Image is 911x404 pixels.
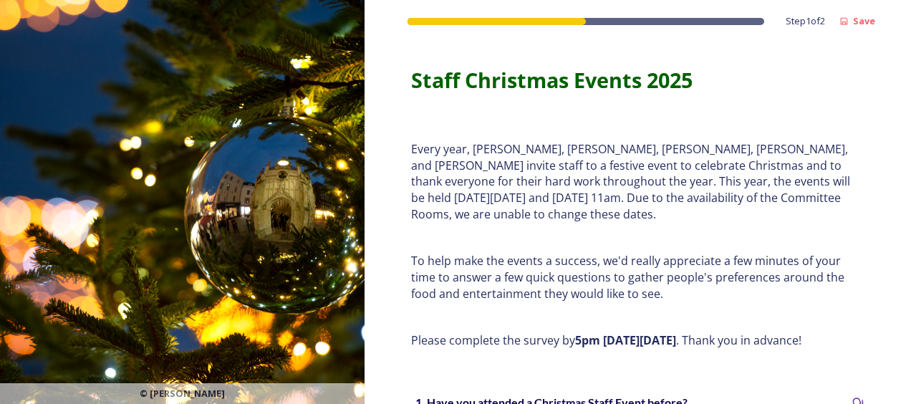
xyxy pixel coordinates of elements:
strong: Staff Christmas Events 2025 [411,66,693,94]
p: To help make the events a success, we'd really appreciate a few minutes of your time to answer a ... [411,253,864,302]
strong: 5pm [DATE][DATE] [575,332,676,348]
span: Step 1 of 2 [786,14,825,28]
p: Every year, [PERSON_NAME], [PERSON_NAME], [PERSON_NAME], [PERSON_NAME], and [PERSON_NAME] invite ... [411,141,864,223]
p: Please complete the survey by . Thank you in advance! [411,332,864,349]
span: © [PERSON_NAME] [140,387,225,400]
strong: Save [853,14,875,27]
